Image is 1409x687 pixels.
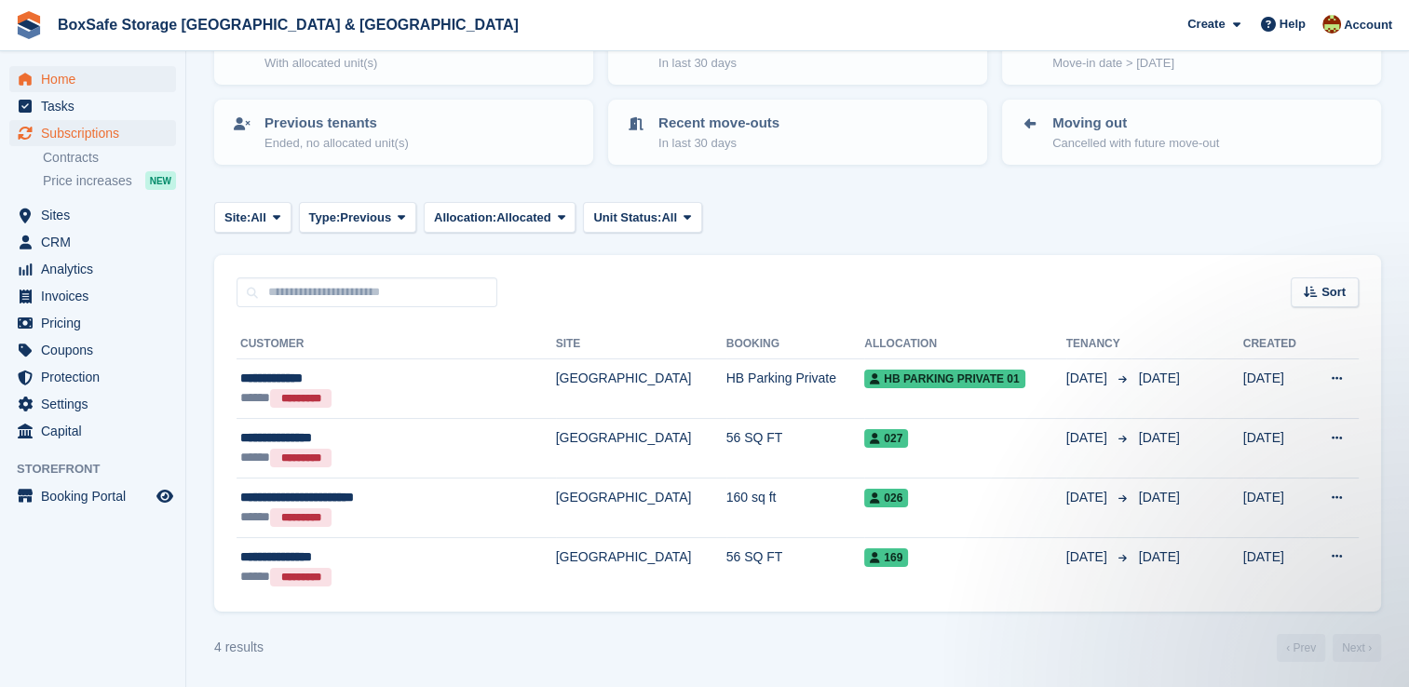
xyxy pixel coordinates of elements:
[1139,549,1180,564] span: [DATE]
[9,310,176,336] a: menu
[1243,359,1310,419] td: [DATE]
[556,419,726,478] td: [GEOGRAPHIC_DATA]
[1139,430,1180,445] span: [DATE]
[9,256,176,282] a: menu
[1052,134,1219,153] p: Cancelled with future move-out
[726,330,865,359] th: Booking
[41,256,153,282] span: Analytics
[41,364,153,390] span: Protection
[1066,488,1111,507] span: [DATE]
[658,54,770,73] p: In last 30 days
[9,283,176,309] a: menu
[583,202,701,233] button: Unit Status: All
[17,460,185,478] span: Storefront
[1243,330,1310,359] th: Created
[340,209,391,227] span: Previous
[9,418,176,444] a: menu
[556,478,726,537] td: [GEOGRAPHIC_DATA]
[224,209,251,227] span: Site:
[41,66,153,92] span: Home
[1004,101,1379,163] a: Moving out Cancelled with future move-out
[556,537,726,596] td: [GEOGRAPHIC_DATA]
[610,101,985,163] a: Recent move-outs In last 30 days
[1066,369,1111,388] span: [DATE]
[237,330,556,359] th: Customer
[43,172,132,190] span: Price increases
[434,209,496,227] span: Allocation:
[1273,634,1385,662] nav: Page
[864,330,1065,359] th: Allocation
[1321,283,1346,302] span: Sort
[154,485,176,507] a: Preview store
[9,120,176,146] a: menu
[15,11,43,39] img: stora-icon-8386f47178a22dfd0bd8f6a31ec36ba5ce8667c1dd55bd0f319d3a0aa187defe.svg
[299,202,416,233] button: Type: Previous
[9,93,176,119] a: menu
[214,202,291,233] button: Site: All
[610,21,985,83] a: Recent move-ins In last 30 days
[726,537,865,596] td: 56 SQ FT
[1277,634,1325,662] a: Previous
[726,478,865,537] td: 160 sq ft
[41,283,153,309] span: Invoices
[216,101,591,163] a: Previous tenants Ended, no allocated unit(s)
[264,113,409,134] p: Previous tenants
[496,209,551,227] span: Allocated
[50,9,526,40] a: BoxSafe Storage [GEOGRAPHIC_DATA] & [GEOGRAPHIC_DATA]
[9,337,176,363] a: menu
[9,202,176,228] a: menu
[264,134,409,153] p: Ended, no allocated unit(s)
[1139,490,1180,505] span: [DATE]
[556,359,726,419] td: [GEOGRAPHIC_DATA]
[41,418,153,444] span: Capital
[1066,547,1111,567] span: [DATE]
[1052,54,1185,73] p: Move-in date > [DATE]
[1243,537,1310,596] td: [DATE]
[214,638,264,657] div: 4 results
[1066,428,1111,448] span: [DATE]
[41,120,153,146] span: Subscriptions
[1139,370,1180,385] span: [DATE]
[9,391,176,417] a: menu
[864,548,908,567] span: 169
[1187,15,1225,34] span: Create
[1004,21,1379,83] a: Upcoming move-ins Move-in date > [DATE]
[264,54,377,73] p: With allocated unit(s)
[1322,15,1341,34] img: Kim
[1243,478,1310,537] td: [DATE]
[1280,15,1306,34] span: Help
[864,429,908,448] span: 027
[658,113,779,134] p: Recent move-outs
[556,330,726,359] th: Site
[216,21,591,83] a: Current tenants With allocated unit(s)
[41,93,153,119] span: Tasks
[864,489,908,507] span: 026
[145,171,176,190] div: NEW
[1333,634,1381,662] a: Next
[9,364,176,390] a: menu
[424,202,576,233] button: Allocation: Allocated
[661,209,677,227] span: All
[43,170,176,191] a: Price increases NEW
[9,483,176,509] a: menu
[309,209,341,227] span: Type:
[1243,419,1310,478] td: [DATE]
[41,310,153,336] span: Pricing
[9,229,176,255] a: menu
[43,149,176,167] a: Contracts
[41,483,153,509] span: Booking Portal
[9,66,176,92] a: menu
[593,209,661,227] span: Unit Status:
[864,370,1024,388] span: HB Parking Private 01
[41,229,153,255] span: CRM
[1066,330,1131,359] th: Tenancy
[1052,113,1219,134] p: Moving out
[41,391,153,417] span: Settings
[726,419,865,478] td: 56 SQ FT
[41,202,153,228] span: Sites
[658,134,779,153] p: In last 30 days
[251,209,266,227] span: All
[726,359,865,419] td: HB Parking Private
[1344,16,1392,34] span: Account
[41,337,153,363] span: Coupons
